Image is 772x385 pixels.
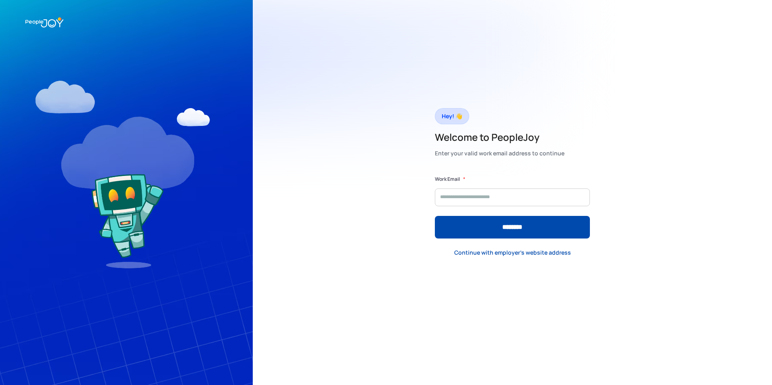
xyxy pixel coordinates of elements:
[448,245,577,261] a: Continue with employer's website address
[454,249,571,257] div: Continue with employer's website address
[435,175,590,239] form: Form
[442,111,462,122] div: Hey! 👋
[435,148,564,159] div: Enter your valid work email address to continue
[435,175,460,183] label: Work Email
[435,131,564,144] h2: Welcome to PeopleJoy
